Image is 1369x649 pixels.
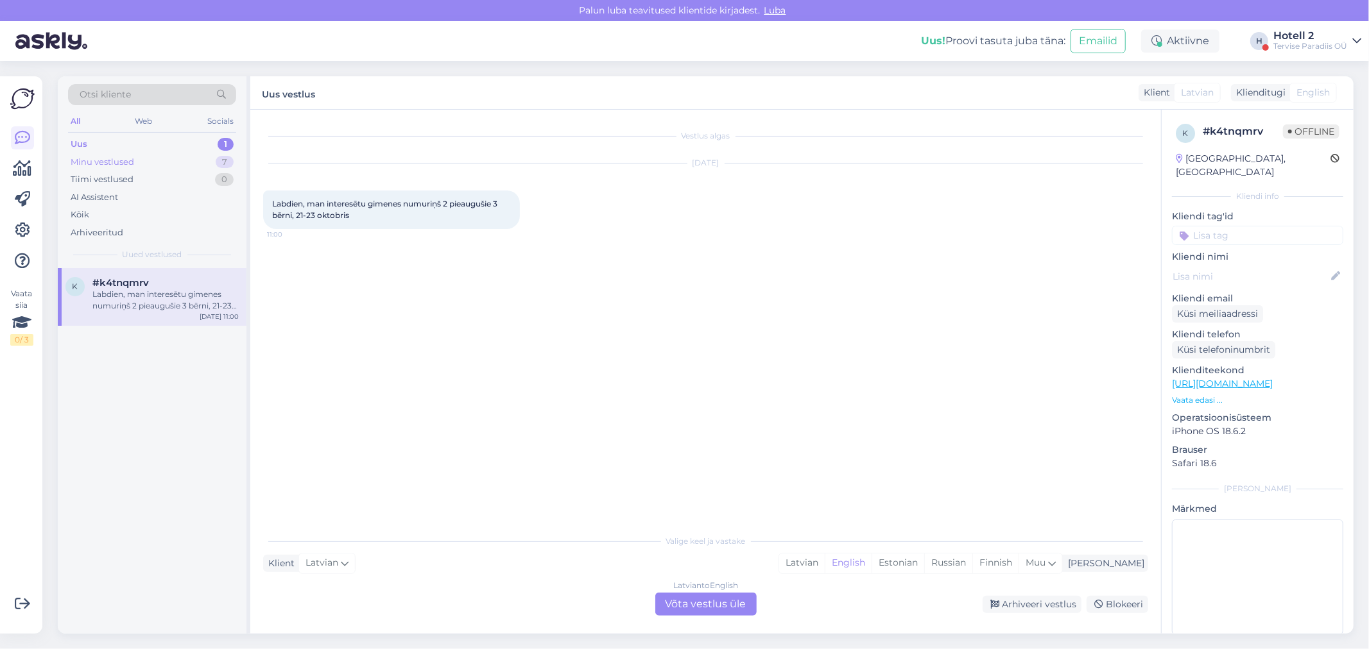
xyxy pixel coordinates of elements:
p: Märkmed [1172,502,1343,516]
div: [GEOGRAPHIC_DATA], [GEOGRAPHIC_DATA] [1176,152,1330,179]
div: Proovi tasuta juba täna: [921,33,1065,49]
div: Russian [924,553,972,573]
div: Uus [71,138,87,151]
div: Estonian [872,553,924,573]
label: Uus vestlus [262,84,315,101]
span: Labdien, man interesētu gimenes numuriņš 2 pieaugušie 3 bērni, 21-23 oktobris [272,199,499,220]
p: Kliendi telefon [1172,328,1343,341]
div: H [1250,32,1268,50]
div: 7 [216,156,234,169]
div: Finnish [972,553,1019,573]
p: Klienditeekond [1172,364,1343,377]
div: Vestlus algas [263,130,1148,142]
div: Tervise Paradiis OÜ [1273,41,1347,51]
div: Socials [205,113,236,130]
div: 0 / 3 [10,334,33,346]
div: Kõik [71,208,89,221]
span: Luba [761,4,790,16]
span: k [1183,128,1189,138]
div: Tiimi vestlused [71,173,133,186]
div: Vaata siia [10,288,33,346]
div: Latvian [779,553,825,573]
div: Küsi meiliaadressi [1172,305,1263,323]
div: Küsi telefoninumbrit [1172,341,1275,358]
p: Kliendi email [1172,292,1343,305]
p: iPhone OS 18.6.2 [1172,425,1343,438]
div: [DATE] [263,157,1148,169]
div: Valige keel ja vastake [263,535,1148,547]
span: Latvian [1181,86,1214,99]
span: Latvian [306,556,338,570]
span: #k4tnqmrv [92,277,149,289]
span: English [1296,86,1330,99]
div: Arhiveeri vestlus [983,596,1081,613]
div: Labdien, man interesētu gimenes numuriņš 2 pieaugušie 3 bērni, 21-23 oktobris [92,289,239,312]
span: 11:00 [267,230,315,239]
input: Lisa nimi [1173,269,1329,283]
div: [DATE] 11:00 [200,312,239,321]
div: 0 [215,173,234,186]
img: Askly Logo [10,87,35,111]
div: Klienditugi [1231,86,1286,99]
div: All [68,113,83,130]
div: Klient [1139,86,1170,99]
a: Hotell 2Tervise Paradiis OÜ [1273,31,1361,51]
a: [URL][DOMAIN_NAME] [1172,378,1273,389]
input: Lisa tag [1172,226,1343,245]
div: Web [133,113,155,130]
b: Uus! [921,35,945,47]
p: Vaata edasi ... [1172,394,1343,406]
p: Brauser [1172,443,1343,457]
div: Klient [263,557,295,570]
p: Operatsioonisüsteem [1172,411,1343,425]
div: English [825,553,872,573]
div: AI Assistent [71,191,118,204]
span: Offline [1283,124,1339,139]
div: Blokeeri [1087,596,1148,613]
span: Muu [1026,557,1046,568]
div: [PERSON_NAME] [1063,557,1144,570]
div: Latvian to English [673,580,738,591]
div: # k4tnqmrv [1203,124,1283,139]
p: Kliendi nimi [1172,250,1343,264]
div: Aktiivne [1141,29,1219,53]
div: Arhiveeritud [71,226,123,239]
span: Uued vestlused [123,249,182,260]
div: Võta vestlus üle [655,593,757,616]
span: k [73,282,78,291]
div: Kliendi info [1172,190,1343,202]
div: Minu vestlused [71,156,134,169]
div: 1 [218,138,234,151]
button: Emailid [1071,29,1126,53]
p: Kliendi tag'id [1172,210,1343,223]
p: Safari 18.6 [1172,457,1343,470]
span: Otsi kliente [80,88,131,101]
div: Hotell 2 [1273,31,1347,41]
div: [PERSON_NAME] [1172,483,1343,494]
